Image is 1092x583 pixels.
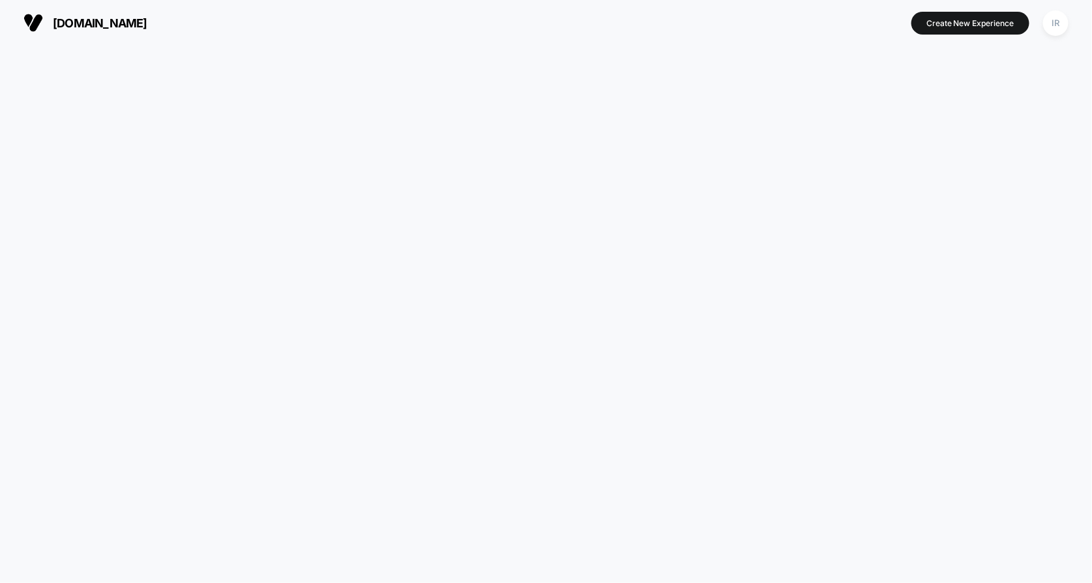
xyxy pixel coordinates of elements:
span: [DOMAIN_NAME] [53,16,147,30]
button: Create New Experience [911,12,1029,35]
div: IR [1043,10,1069,36]
img: Visually logo [23,13,43,33]
button: [DOMAIN_NAME] [20,12,151,33]
button: IR [1039,10,1072,37]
